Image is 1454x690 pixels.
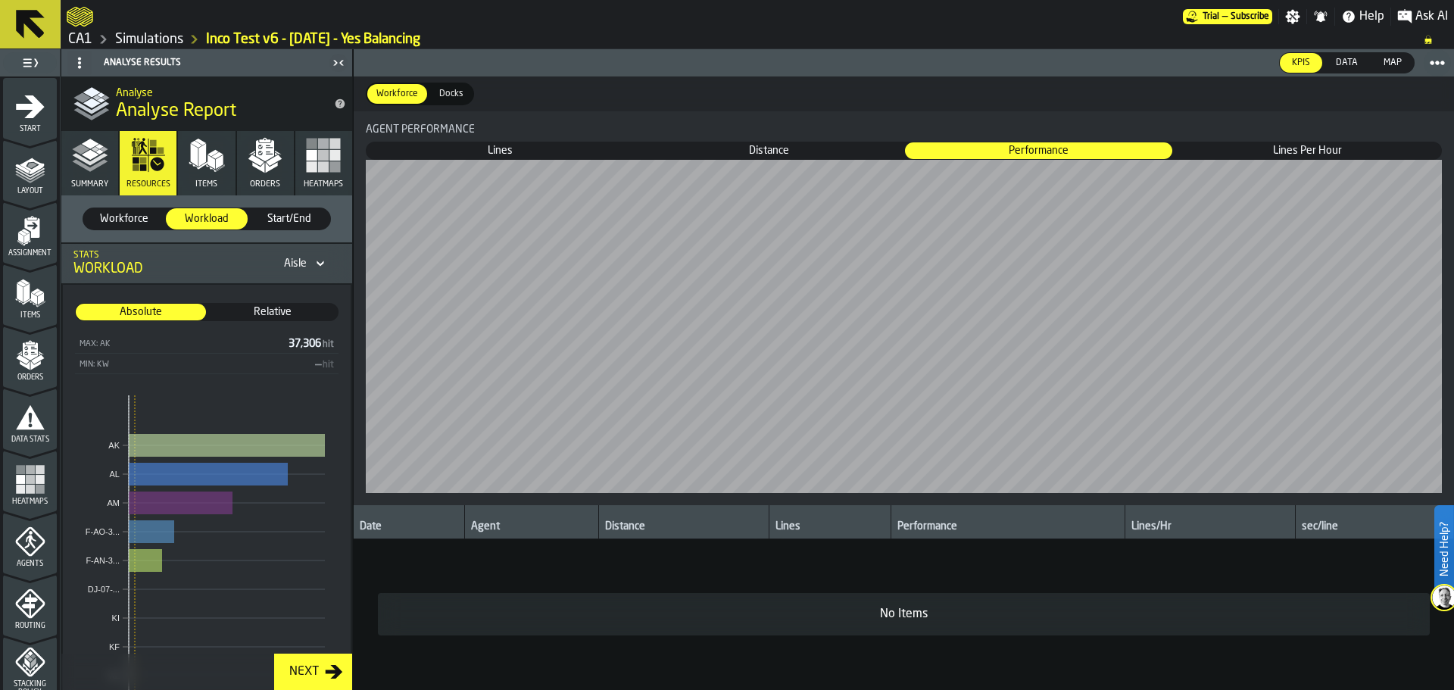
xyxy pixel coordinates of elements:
span: Workforce [89,211,158,226]
label: button-switch-multi-Map [1371,52,1415,73]
div: thumb [430,84,473,104]
div: DropdownMenuValue-[object Object] [266,254,334,273]
label: button-switch-multi-Workload [165,208,248,230]
span: Lines [367,143,633,158]
span: Subscribe [1231,11,1269,22]
li: menu Heatmaps [3,451,57,511]
label: button-switch-multi-Workforce [83,208,165,230]
div: Lines [775,520,885,535]
label: button-toggle-Settings [1279,9,1306,24]
span: Data [1330,56,1364,70]
text: AK [108,441,120,450]
div: thumb [207,304,338,320]
div: Agent [471,520,592,535]
span: Help [1359,8,1384,26]
span: Start [3,125,57,133]
span: Layout [3,187,57,195]
div: Title [366,123,1442,136]
span: Orders [3,373,57,382]
span: Assignment [3,249,57,258]
nav: Breadcrumb [67,30,1448,48]
li: menu Items [3,264,57,325]
div: Menu Subscription [1183,9,1272,24]
span: 37,306 [289,339,335,349]
text: AL [110,470,120,479]
div: thumb [905,142,1172,159]
a: link-to-/wh/i/76e2a128-1b54-4d66-80d4-05ae4c277723 [68,31,92,48]
span: Resources [126,180,170,189]
span: Workforce [370,87,424,101]
div: title-Analyse Report [61,76,352,131]
label: button-switch-multi-Distance [635,142,903,160]
label: button-switch-multi-Start/End [248,208,331,230]
a: link-to-/wh/i/76e2a128-1b54-4d66-80d4-05ae4c277723/pricing/ [1183,9,1272,24]
h2: Sub Title [116,84,322,99]
label: Need Help? [1436,507,1452,592]
div: StatList-item-Max: AK [75,333,339,354]
div: Distance [605,520,763,535]
div: Lines/Hr [1131,520,1289,535]
span: Analyse Report [116,99,236,123]
label: button-switch-multi-Performance [904,142,1173,160]
span: KPIs [1286,56,1316,70]
li: menu Assignment [3,202,57,263]
span: Map [1378,56,1408,70]
label: button-switch-multi-Lines Per Hour [1173,142,1442,160]
div: Workload [73,261,254,277]
div: stat-Agent performance [354,111,1454,505]
a: logo-header [67,3,93,30]
span: Summary [71,180,108,189]
span: Orders [250,180,280,189]
span: — [315,359,335,370]
label: button-switch-multi-Relative [207,303,339,321]
div: Min: KW [78,360,309,370]
a: link-to-/wh/i/76e2a128-1b54-4d66-80d4-05ae4c277723/simulations/50812b93-c7ef-4108-9cf8-2699ab8f7a5a [206,31,420,48]
text: DJ-07-... [88,585,120,594]
text: F-AO-3... [86,527,120,536]
div: Stats [73,250,254,261]
button: button-Next [274,654,352,690]
div: Date [360,520,458,535]
span: Start/End [255,211,324,226]
span: Distance [636,143,902,158]
text: KI [112,614,120,623]
label: button-toggle-Close me [328,54,349,72]
label: button-toggle-Ask AI [1391,8,1454,26]
span: Workload [172,211,241,226]
span: Trial [1203,11,1219,22]
div: thumb [367,142,634,159]
span: Agent performance [366,123,475,136]
div: thumb [1174,142,1441,159]
div: thumb [635,142,903,159]
div: thumb [166,208,247,229]
div: thumb [249,208,330,229]
label: button-toggle-Help [1335,8,1390,26]
div: sec/line [1302,520,1447,535]
span: Heatmaps [3,498,57,506]
span: Relative [208,304,337,320]
li: menu Routing [3,575,57,635]
label: button-toggle-Toggle Full Menu [3,52,57,73]
label: button-switch-multi-Workforce [366,83,429,105]
li: menu Start [3,78,57,139]
span: Routing [3,622,57,630]
span: Data Stats [3,436,57,444]
label: button-toggle-Notifications [1307,9,1334,24]
li: menu Layout [3,140,57,201]
div: No Items [390,605,1418,623]
label: button-switch-multi-KPIs [1279,52,1323,73]
span: Ask AI [1415,8,1448,26]
span: Performance [906,143,1172,158]
span: Agents [3,560,57,568]
div: thumb [83,208,164,229]
a: link-to-/wh/i/76e2a128-1b54-4d66-80d4-05ae4c277723 [115,31,183,48]
span: Docks [433,87,470,101]
li: menu Data Stats [3,389,57,449]
div: Max: AK [78,339,282,349]
label: button-switch-multi-Absolute [75,303,207,321]
div: thumb [1371,53,1414,73]
span: Items [195,180,217,189]
div: StatList-item-Min: KW [75,354,339,374]
div: thumb [1280,53,1322,73]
